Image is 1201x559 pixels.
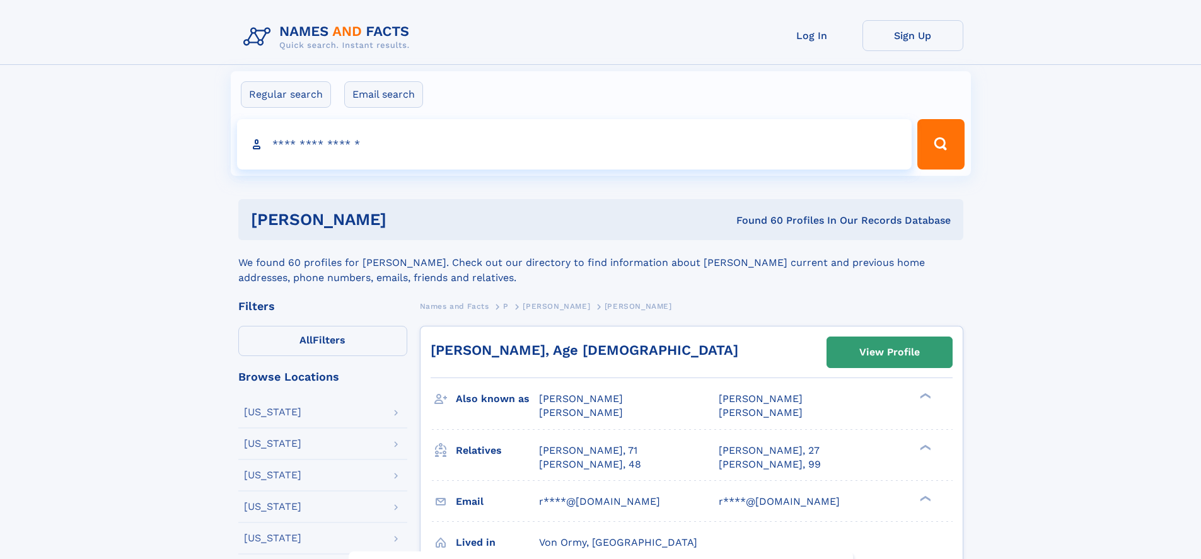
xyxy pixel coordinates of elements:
[539,393,623,405] span: [PERSON_NAME]
[241,81,331,108] label: Regular search
[238,326,407,356] label: Filters
[539,444,637,458] a: [PERSON_NAME], 71
[917,494,932,502] div: ❯
[719,406,803,418] span: [PERSON_NAME]
[503,302,509,311] span: P
[238,371,407,383] div: Browse Locations
[539,458,641,471] a: [PERSON_NAME], 48
[344,81,423,108] label: Email search
[244,439,301,449] div: [US_STATE]
[251,212,562,228] h1: [PERSON_NAME]
[456,440,539,461] h3: Relatives
[244,470,301,480] div: [US_STATE]
[456,532,539,553] h3: Lived in
[719,458,821,471] a: [PERSON_NAME], 99
[917,119,964,170] button: Search Button
[561,214,951,228] div: Found 60 Profiles In Our Records Database
[539,406,623,418] span: [PERSON_NAME]
[238,240,963,285] div: We found 60 profiles for [PERSON_NAME]. Check out our directory to find information about [PERSON...
[827,337,952,367] a: View Profile
[456,491,539,512] h3: Email
[523,298,590,314] a: [PERSON_NAME]
[299,334,313,346] span: All
[237,119,912,170] input: search input
[719,444,820,458] a: [PERSON_NAME], 27
[420,298,489,314] a: Names and Facts
[762,20,862,51] a: Log In
[244,533,301,543] div: [US_STATE]
[605,302,672,311] span: [PERSON_NAME]
[456,388,539,410] h3: Also known as
[917,443,932,451] div: ❯
[503,298,509,314] a: P
[238,20,420,54] img: Logo Names and Facts
[539,536,697,548] span: Von Ormy, [GEOGRAPHIC_DATA]
[917,392,932,400] div: ❯
[862,20,963,51] a: Sign Up
[238,301,407,312] div: Filters
[431,342,738,358] a: [PERSON_NAME], Age [DEMOGRAPHIC_DATA]
[859,338,920,367] div: View Profile
[244,407,301,417] div: [US_STATE]
[523,302,590,311] span: [PERSON_NAME]
[719,393,803,405] span: [PERSON_NAME]
[244,502,301,512] div: [US_STATE]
